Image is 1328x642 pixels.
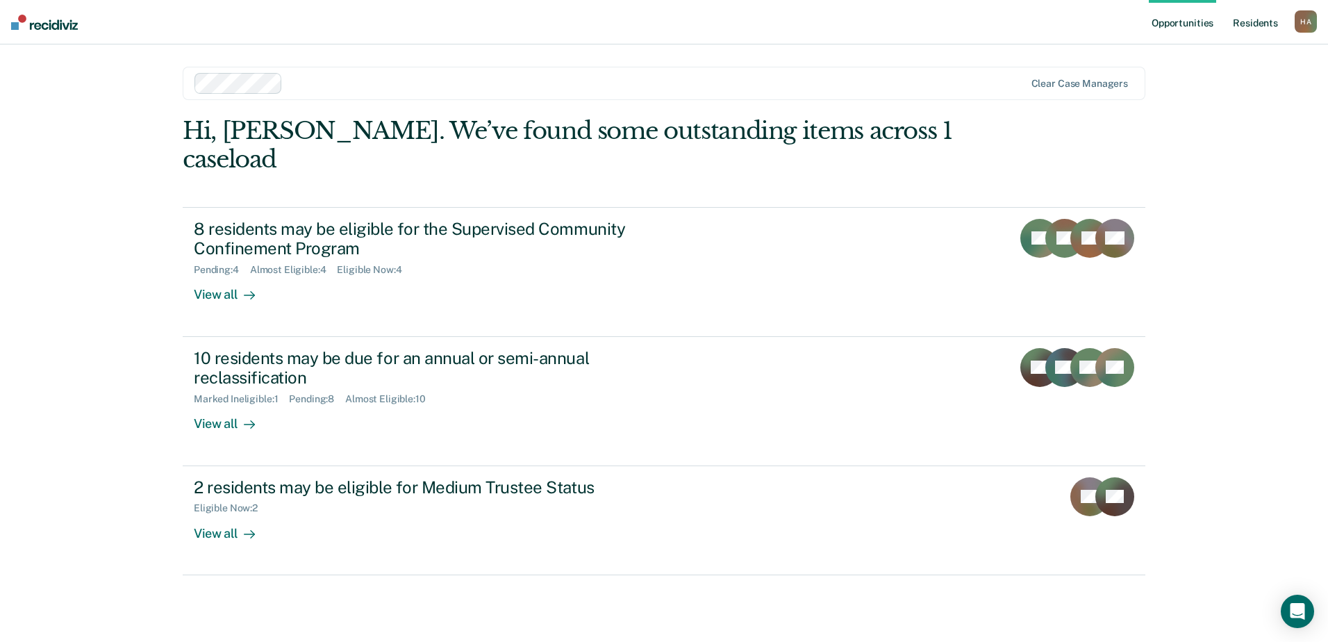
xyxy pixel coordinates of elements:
[631,380,697,392] div: Loading data...
[1295,10,1317,33] div: H A
[1281,595,1314,628] div: Open Intercom Messenger
[1295,10,1317,33] button: HA
[11,15,78,30] img: Recidiviz
[1031,78,1128,90] div: Clear case managers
